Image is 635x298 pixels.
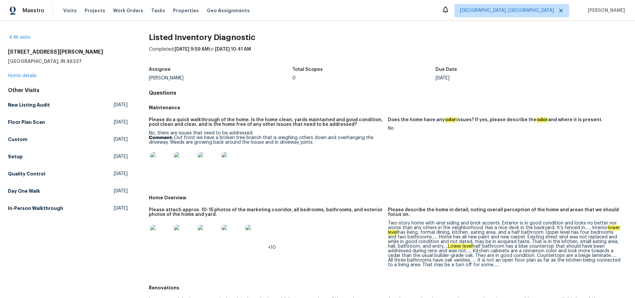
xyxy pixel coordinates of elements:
h5: In-Person Walkthrough [8,205,63,212]
div: 0 [292,76,436,80]
span: [DATE] 9:59 AM [175,47,209,52]
div: No [388,126,622,131]
span: +10 [268,245,276,250]
h5: Please describe the home in detail, noting overall perception of the home and areas that we shoul... [388,208,622,217]
span: Projects [85,7,105,14]
span: Geo Assignments [207,7,250,14]
h2: [STREET_ADDRESS][PERSON_NAME] [8,49,128,55]
h5: Please do a quick walkthrough of the home. Is the home clean, yards maintained and good condition... [149,118,383,127]
a: Setup[DATE] [8,151,128,163]
span: [PERSON_NAME] [585,7,625,14]
div: Two-story home with vinyl siding and brick accents. Exterior is in good condition and looks no be... [388,221,622,267]
a: Home details [8,74,37,78]
span: [DATE] [114,136,128,143]
span: [DATE] [114,188,128,194]
a: Quality Control[DATE] [8,168,128,180]
a: Custom[DATE] [8,133,128,145]
h5: Renovations [149,284,627,291]
h5: Setup [8,153,23,160]
em: odor [445,117,456,123]
h5: Day One Walk [8,188,40,194]
span: Visits [63,7,77,14]
span: Tasks [151,8,165,13]
h5: [GEOGRAPHIC_DATA], IN 46237 [8,58,128,65]
b: Comment: [149,135,173,140]
span: Properties [173,7,199,14]
span: [DATE] 10:41 AM [215,47,251,52]
span: Maestro [22,7,44,14]
p: Out front we have a broken tree branch that is weighing others down and overhanging the driveway.... [149,135,383,145]
a: All visits [8,35,30,40]
h5: Quality Control [8,171,45,177]
h5: Custom [8,136,27,143]
span: [DATE] [114,102,128,108]
a: New Listing Audit[DATE] [8,99,128,111]
em: Lower level [448,244,473,249]
span: [GEOGRAPHIC_DATA], [GEOGRAPHIC_DATA] [460,7,554,14]
a: Day One Walk[DATE] [8,185,128,197]
span: [DATE] [114,205,128,212]
div: [PERSON_NAME] [149,76,292,80]
h5: Total Scopes [292,67,323,72]
span: Work Orders [113,7,143,14]
h5: Home Overview [149,194,627,201]
div: Completed: to [149,46,627,63]
h5: Maintenance [149,104,627,111]
h5: Due Date [436,67,457,72]
h4: Questions [149,90,627,96]
a: Floor Plan Scan[DATE] [8,116,128,128]
div: [DATE] [436,76,579,80]
span: [DATE] [114,119,128,125]
h5: Does the home have any issues? If yes, please describe the and where it is present. [388,118,603,122]
h5: New Listing Audit [8,102,50,108]
span: [DATE] [114,171,128,177]
a: In-Person Walkthrough[DATE] [8,202,128,214]
span: [DATE] [114,153,128,160]
em: odor [536,117,548,123]
h5: Assignee [149,67,171,72]
div: No, there are issues that need to be addressed. [149,131,383,177]
em: lower level [388,225,620,235]
h5: Floor Plan Scan [8,119,45,125]
h2: Listed Inventory Diagnostic [149,34,627,41]
h5: Please attach approx. 10-15 photos of the marketing cooridor, all bedrooms, bathrooms, and exteri... [149,208,383,217]
div: Other Visits [8,87,128,94]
